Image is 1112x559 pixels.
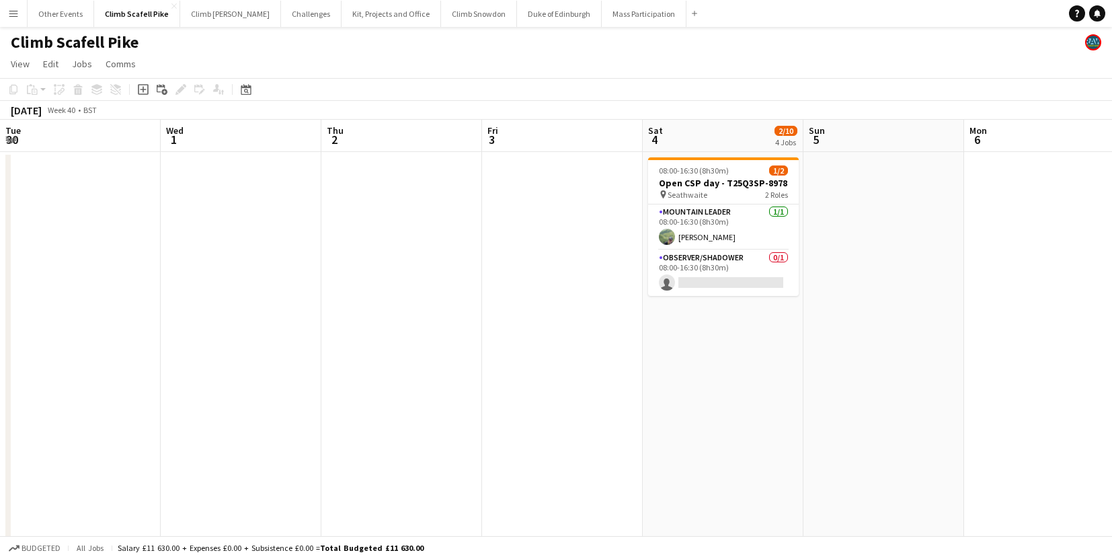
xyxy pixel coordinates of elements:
[646,132,663,147] span: 4
[43,58,58,70] span: Edit
[765,190,788,200] span: 2 Roles
[38,55,64,73] a: Edit
[74,543,106,553] span: All jobs
[67,55,97,73] a: Jobs
[487,124,498,137] span: Fri
[648,177,799,189] h3: Open CSP day - T25Q3SP-8978
[775,137,797,147] div: 4 Jobs
[100,55,141,73] a: Comms
[22,544,61,553] span: Budgeted
[164,132,184,147] span: 1
[5,124,21,137] span: Tue
[807,132,825,147] span: 5
[72,58,92,70] span: Jobs
[166,124,184,137] span: Wed
[969,124,987,137] span: Mon
[3,132,21,147] span: 30
[648,124,663,137] span: Sat
[659,165,729,176] span: 08:00-16:30 (8h30m)
[325,132,344,147] span: 2
[320,543,424,553] span: Total Budgeted £11 630.00
[441,1,517,27] button: Climb Snowdon
[106,58,136,70] span: Comms
[648,204,799,250] app-card-role: Mountain Leader1/108:00-16:30 (8h30m)[PERSON_NAME]
[517,1,602,27] button: Duke of Edinburgh
[809,124,825,137] span: Sun
[28,1,94,27] button: Other Events
[769,165,788,176] span: 1/2
[327,124,344,137] span: Thu
[967,132,987,147] span: 6
[602,1,686,27] button: Mass Participation
[7,541,63,556] button: Budgeted
[485,132,498,147] span: 3
[648,250,799,296] app-card-role: Observer/Shadower0/108:00-16:30 (8h30m)
[775,126,797,136] span: 2/10
[5,55,35,73] a: View
[83,105,97,115] div: BST
[281,1,342,27] button: Challenges
[1085,34,1101,50] app-user-avatar: Staff RAW Adventures
[118,543,424,553] div: Salary £11 630.00 + Expenses £0.00 + Subsistence £0.00 =
[44,105,78,115] span: Week 40
[342,1,441,27] button: Kit, Projects and Office
[648,157,799,296] app-job-card: 08:00-16:30 (8h30m)1/2Open CSP day - T25Q3SP-8978 Seathwaite2 RolesMountain Leader1/108:00-16:30 ...
[11,32,138,52] h1: Climb Scafell Pike
[11,58,30,70] span: View
[11,104,42,117] div: [DATE]
[180,1,281,27] button: Climb [PERSON_NAME]
[94,1,180,27] button: Climb Scafell Pike
[668,190,707,200] span: Seathwaite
